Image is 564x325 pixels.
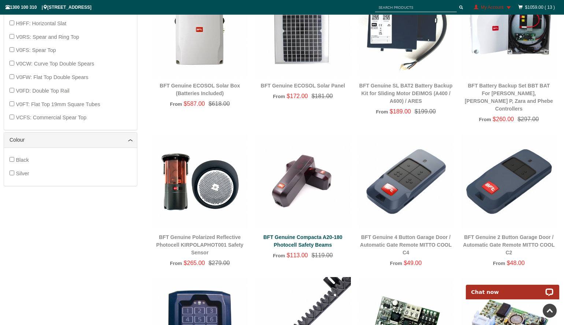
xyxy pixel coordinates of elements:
span: $181.00 [308,93,333,99]
span: $189.00 [390,108,411,115]
span: $260.00 [493,116,514,122]
span: From [390,261,402,266]
span: From [493,261,505,266]
span: $265.00 [184,260,205,266]
span: $113.00 [287,252,308,258]
span: $48.00 [507,260,525,266]
a: $1059.00 ( 13 ) [525,5,555,10]
span: From [376,109,388,115]
span: $587.00 [184,101,205,107]
a: BFT Genuine 2 Button Garage Door / Automatic Gate Remote MITTO COOL C2 [463,234,554,255]
span: From [273,253,285,258]
span: VCFS: Commercial Spear Top [16,115,86,120]
span: My Account [481,5,504,10]
span: V0CW: Curve Top Double Spears [16,61,94,67]
a: BFT Genuine ECOSOL Solar Box (Batteries Included) [160,83,240,96]
span: From [273,94,285,99]
span: $199.00 [411,108,436,115]
img: BFT Genuine 2 Button Garage Door / Automatic Gate Remote MITTO COOL C2 - Gate Warehouse [461,134,557,229]
span: $172.00 [287,93,308,99]
a: BFT Genuine 4 Button Garage Door / Automatic Gate Remote MITTO COOL C4 [360,234,452,255]
span: Silver [16,171,29,176]
span: V0FT: Flat Top 19mm Square Tubes [16,101,100,107]
img: BFT Genuine Polarized Reflective Photocell KIRPOLAPHOT001 Safety Sensor - Gate Warehouse [152,134,248,229]
span: V0FW: Flat Top Double Spears [16,74,88,80]
a: BFT Battery Backup Set BBT BATFor [PERSON_NAME], [PERSON_NAME] P, Zara and Phebe Controllers [465,83,553,112]
span: V0FD: Double Top Rail [16,88,69,94]
a: Colour [10,136,131,144]
span: V0RS: Spear and Ring Top [16,34,79,40]
span: 1300 100 310 | [STREET_ADDRESS] [5,5,92,10]
input: SEARCH PRODUCTS [375,3,457,12]
a: BFT Genuine SL BAT2 Battery Backup Kit for Sliding Motor DEIMOS (A400 / A600) / ARES [359,83,453,104]
span: $49.00 [404,260,422,266]
iframe: LiveChat chat widget [461,276,564,299]
span: $279.00 [205,260,230,266]
span: From [170,261,182,266]
span: $119.00 [308,252,333,258]
a: BFT Genuine ECOSOL Solar Panel [261,83,345,89]
a: BFT Genuine Compacta A20-180 Photocell Safety Beams [263,234,342,248]
a: BFT Genuine Polarized Reflective Photocell KIRPOLAPHOT001 Safety Sensor [156,234,244,255]
span: From [479,117,491,122]
img: BFT Genuine 4 Button Garage Door / Automatic Gate Remote MITTO COOL C4 - Gate Warehouse [358,134,454,229]
span: V0FS: Spear Top [16,47,56,53]
span: From [170,101,182,107]
span: $618.00 [205,101,230,107]
span: Black [16,157,29,163]
img: BFT Genuine Compacta A20-180 Photocell Safety Beams - Gate Warehouse [255,134,350,229]
span: $297.00 [514,116,539,122]
span: H9FF: Horizontal Slat [16,20,66,26]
